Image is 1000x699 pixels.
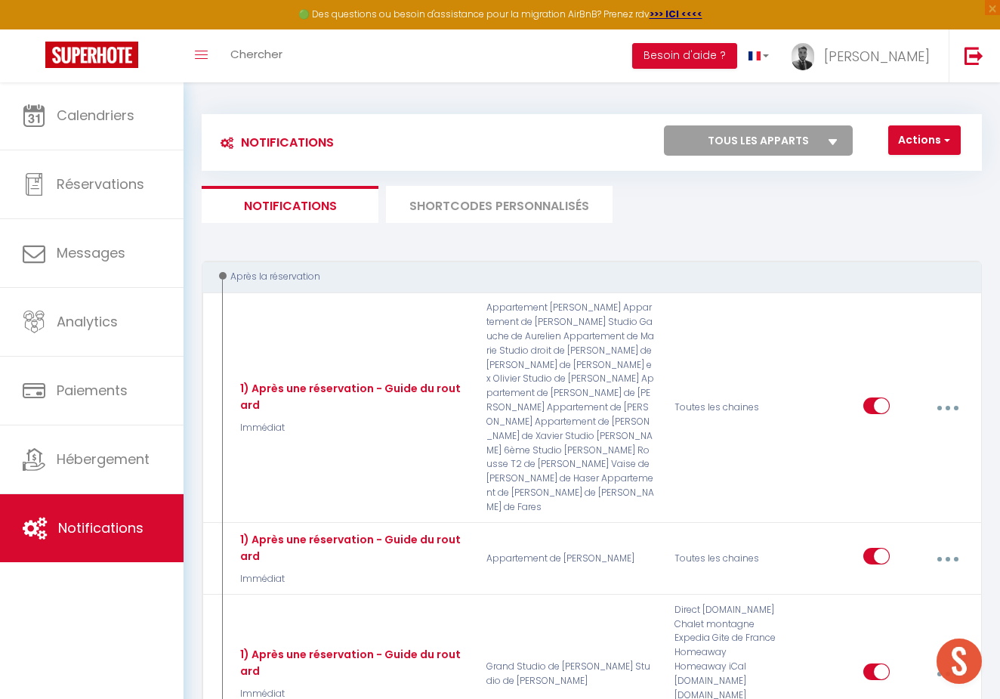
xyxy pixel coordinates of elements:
[202,186,378,223] li: Notifications
[213,125,334,159] h3: Notifications
[57,450,150,469] span: Hébergement
[888,125,961,156] button: Actions
[665,301,790,515] div: Toutes les chaines
[57,175,144,193] span: Réservations
[236,572,467,586] p: Immédiat
[236,646,467,679] div: 1) Après une réservation - Guide du routard
[236,421,467,435] p: Immédiat
[824,47,930,66] span: [PERSON_NAME]
[57,381,128,400] span: Paiements
[665,531,790,586] div: Toutes les chaines
[236,380,467,413] div: 1) Après une réservation - Guide du routard
[216,270,953,284] div: Après la réservation
[937,639,982,684] div: Ouvrir le chat
[45,42,138,68] img: Super Booking
[386,186,613,223] li: SHORTCODES PERSONNALISÉS
[477,531,665,586] p: Appartement de [PERSON_NAME]
[57,243,125,262] span: Messages
[965,46,983,65] img: logout
[219,29,294,82] a: Chercher
[230,46,282,62] span: Chercher
[632,43,737,69] button: Besoin d'aide ?
[650,8,702,20] a: >>> ICI <<<<
[792,43,814,70] img: ...
[57,106,134,125] span: Calendriers
[58,518,144,537] span: Notifications
[780,29,949,82] a: ... [PERSON_NAME]
[57,312,118,331] span: Analytics
[236,531,467,564] div: 1) Après une réservation - Guide du routard
[477,301,665,515] p: Appartement [PERSON_NAME] Appartement de [PERSON_NAME] Studio Gauche de Aurelien Appartement de M...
